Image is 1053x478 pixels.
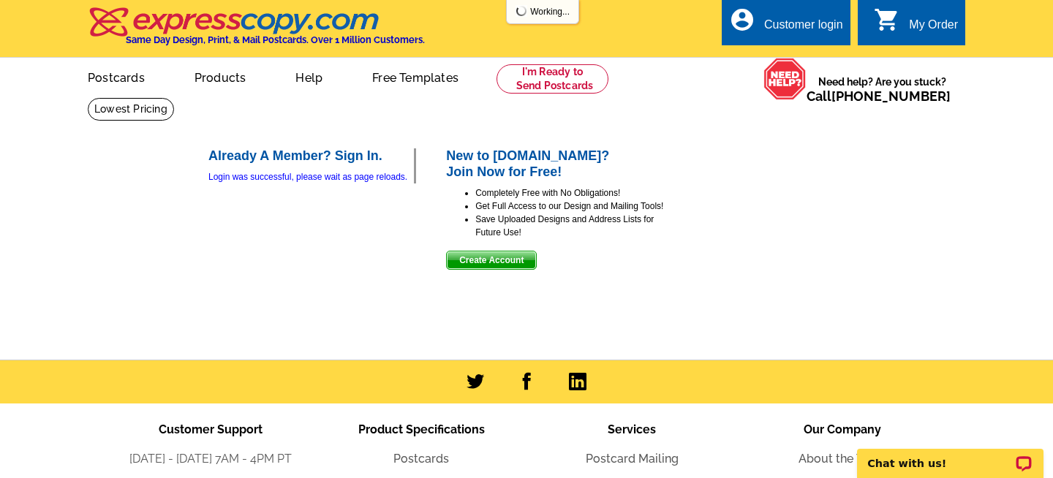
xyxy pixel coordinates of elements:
li: [DATE] - [DATE] 7AM - 4PM PT [105,450,316,468]
li: Get Full Access to our Design and Mailing Tools! [475,200,665,213]
h2: New to [DOMAIN_NAME]? Join Now for Free! [446,148,665,180]
a: Postcards [64,59,168,94]
span: Services [608,422,656,436]
a: account_circle Customer login [729,16,843,34]
div: Customer login [764,18,843,39]
img: help [763,58,807,100]
h4: Same Day Design, Print, & Mail Postcards. Over 1 Million Customers. [126,34,425,45]
a: Free Templates [349,59,482,94]
button: Create Account [446,251,537,270]
a: Postcard Mailing [586,452,679,466]
i: account_circle [729,7,755,33]
i: shopping_cart [874,7,900,33]
img: loading... [516,5,527,17]
a: Same Day Design, Print, & Mail Postcards. Over 1 Million Customers. [88,18,425,45]
span: Our Company [804,422,881,436]
a: Products [171,59,270,94]
a: About the Team [799,452,886,466]
iframe: LiveChat chat widget [848,432,1053,478]
span: Product Specifications [358,422,485,436]
div: My Order [909,18,958,39]
li: Completely Free with No Obligations! [475,186,665,200]
a: Postcards [393,452,449,466]
span: Need help? Are you stuck? [807,75,958,104]
a: Help [272,59,346,94]
h2: Already A Member? Sign In. [208,148,414,164]
li: Save Uploaded Designs and Address Lists for Future Use! [475,213,665,239]
a: shopping_cart My Order [874,16,958,34]
span: Call [807,88,951,104]
a: [PHONE_NUMBER] [831,88,951,104]
div: Login was successful, please wait as page reloads. [208,170,414,183]
span: Create Account [447,251,536,269]
span: Customer Support [159,422,263,436]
